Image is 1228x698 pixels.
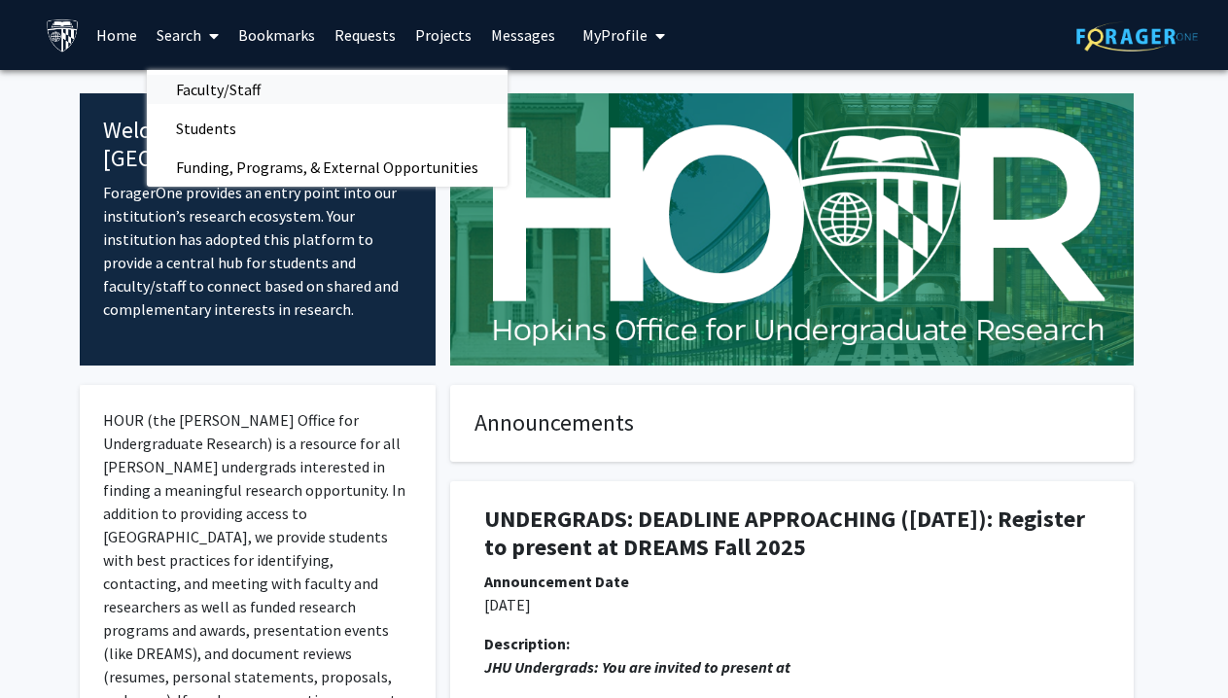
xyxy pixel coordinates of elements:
em: JHU Undergrads: You are invited to present at [484,657,790,677]
a: Students [147,114,508,143]
a: Funding, Programs, & External Opportunities [147,153,508,182]
iframe: Chat [15,611,83,683]
a: Faculty/Staff [147,75,508,104]
a: Projects [405,1,481,69]
a: Home [87,1,147,69]
a: Requests [325,1,405,69]
a: Bookmarks [228,1,325,69]
img: Cover Image [450,93,1134,366]
img: ForagerOne Logo [1076,21,1198,52]
img: Johns Hopkins University Logo [46,18,80,52]
div: Description: [484,632,1100,655]
h1: UNDERGRADS: DEADLINE APPROACHING ([DATE]): Register to present at DREAMS Fall 2025 [484,506,1100,562]
h4: Welcome to [GEOGRAPHIC_DATA] [103,117,413,173]
a: Messages [481,1,565,69]
h4: Announcements [474,409,1109,437]
span: My Profile [582,25,648,45]
p: [DATE] [484,593,1100,616]
p: ForagerOne provides an entry point into our institution’s research ecosystem. Your institution ha... [103,181,413,321]
a: Search [147,1,228,69]
span: Faculty/Staff [147,70,290,109]
span: Students [147,109,265,148]
div: Announcement Date [484,570,1100,593]
span: Funding, Programs, & External Opportunities [147,148,508,187]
